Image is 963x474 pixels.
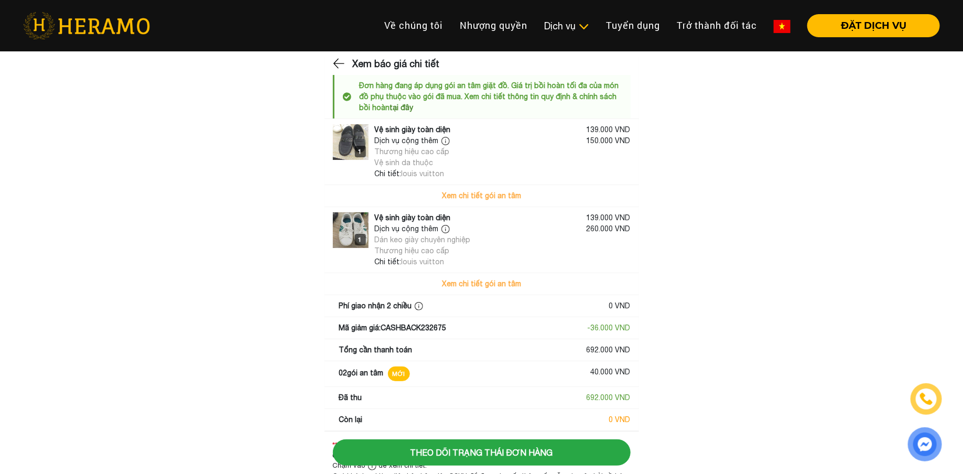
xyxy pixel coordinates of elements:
[402,169,445,178] span: louis vuitton
[375,169,402,178] span: Chi tiết:
[598,14,668,37] a: Tuyển dụng
[23,12,150,39] img: heramo-logo.png
[578,21,589,32] img: subToggleIcon
[441,225,450,233] img: info
[333,212,369,248] img: logo
[324,273,639,295] button: Xem chi tiết gói an tâm
[668,14,765,37] a: Trở thành đối tác
[375,157,452,168] div: Vệ sinh da thuộc
[355,146,366,157] div: 1
[544,19,589,33] div: Dịch vụ
[375,223,471,234] div: Dịch vụ cộng thêm
[375,146,452,157] div: Thương hiệu cao cấp
[339,367,410,381] div: 02 gói an tâm
[920,393,933,405] img: phone-icon
[609,300,631,311] div: 0 VND
[587,392,631,403] div: 692.000 VND
[339,322,447,333] div: Mã giảm giá: CASHBACK232675
[324,185,639,207] button: Xem chi tiết gói an tâm
[587,124,631,135] div: 139.000 VND
[333,439,631,466] button: Theo dõi trạng thái đơn hàng
[339,300,426,311] div: Phí giao nhận 2 chiều
[402,257,445,266] span: louis vuitton
[376,14,451,37] a: Về chúng tôi
[375,212,451,223] div: Vệ sinh giày toàn diện
[339,414,363,425] div: Còn lại
[587,135,631,168] div: 150.000 VND
[375,245,471,256] div: Thương hiệu cao cấp
[774,20,791,33] img: vn-flag.png
[360,81,619,112] span: Đơn hàng đang áp dụng gói an tâm giặt đồ. Giá trị bồi hoàn tối đa của món đồ phụ thuộc vào gói đã...
[375,135,452,146] div: Dịch vụ cộng thêm
[333,124,369,160] img: logo
[343,80,360,113] img: info
[799,21,940,30] a: ĐẶT DỊCH VỤ
[588,322,631,333] div: - 36.000 VND
[609,414,631,425] div: 0 VND
[375,124,451,135] div: Vệ sinh giày toàn diện
[587,344,631,355] div: 692.000 VND
[587,212,631,223] div: 139.000 VND
[911,384,942,414] a: phone-icon
[375,257,402,266] span: Chi tiết:
[587,223,631,256] div: 260.000 VND
[355,234,366,245] div: 1
[375,234,471,245] div: Dán keo giày chuyên nghiệp
[451,14,536,37] a: Nhượng quyền
[339,344,413,355] div: Tổng cần thanh toán
[591,367,631,381] div: 40.000 VND
[390,103,414,112] a: tại đây
[807,14,940,37] button: ĐẶT DỊCH VỤ
[415,302,423,310] img: info
[441,137,450,145] img: info
[339,392,362,403] div: Đã thu
[388,367,410,381] button: Mới
[333,56,347,71] img: back
[353,51,440,77] h3: Xem báo giá chi tiết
